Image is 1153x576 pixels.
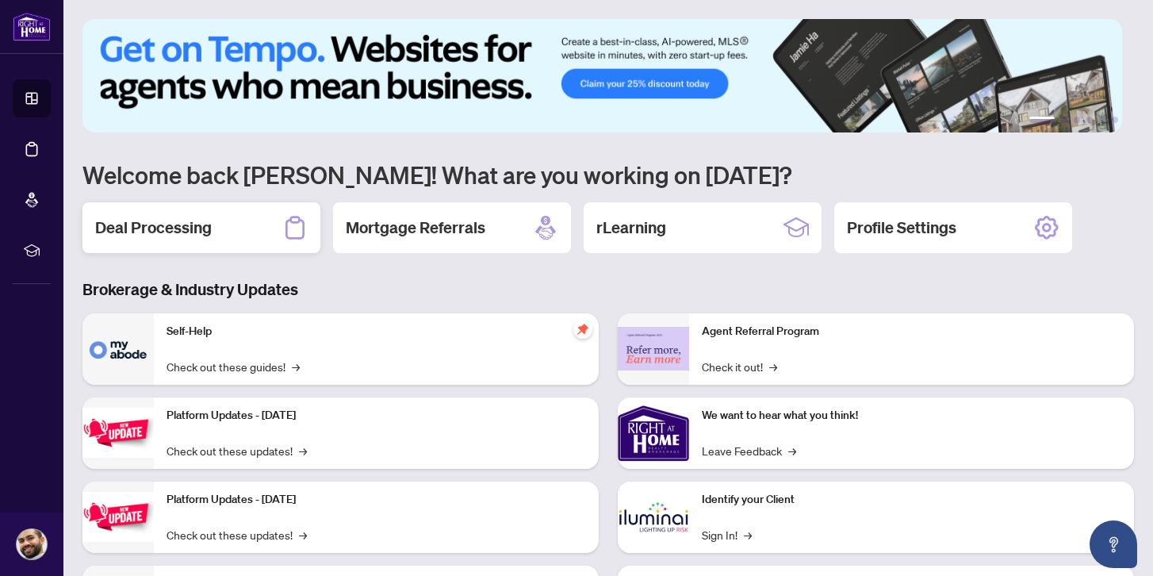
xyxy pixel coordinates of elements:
a: Check out these guides!→ [167,358,300,375]
button: 5 [1099,117,1105,123]
span: → [299,442,307,459]
span: → [744,526,752,543]
img: Agent Referral Program [618,327,689,371]
button: 4 [1086,117,1093,123]
img: Self-Help [82,313,154,385]
a: Check out these updates!→ [167,526,307,543]
img: Platform Updates - July 8, 2025 [82,492,154,542]
h1: Welcome back [PERSON_NAME]! What are you working on [DATE]? [82,159,1134,190]
p: Platform Updates - [DATE] [167,491,586,509]
p: Identify your Client [702,491,1121,509]
span: → [299,526,307,543]
p: Agent Referral Program [702,323,1121,340]
h3: Brokerage & Industry Updates [82,278,1134,301]
img: logo [13,12,51,41]
p: We want to hear what you think! [702,407,1121,424]
h2: Deal Processing [95,217,212,239]
img: Identify your Client [618,482,689,553]
img: Profile Icon [17,529,47,559]
button: Open asap [1090,520,1137,568]
img: Platform Updates - July 21, 2025 [82,408,154,458]
h2: Mortgage Referrals [346,217,485,239]
h2: Profile Settings [847,217,956,239]
button: 3 [1074,117,1080,123]
button: 1 [1029,117,1055,123]
span: → [292,358,300,375]
a: Check out these updates!→ [167,442,307,459]
p: Platform Updates - [DATE] [167,407,586,424]
a: Leave Feedback→ [702,442,796,459]
button: 6 [1112,117,1118,123]
img: We want to hear what you think! [618,397,689,469]
span: → [769,358,777,375]
p: Self-Help [167,323,586,340]
img: Slide 0 [82,19,1122,132]
h2: rLearning [596,217,666,239]
span: pushpin [573,320,592,339]
button: 2 [1061,117,1067,123]
span: → [788,442,796,459]
a: Sign In!→ [702,526,752,543]
a: Check it out!→ [702,358,777,375]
